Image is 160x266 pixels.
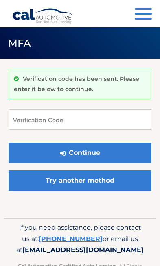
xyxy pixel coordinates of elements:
p: If you need assistance, please contact us at: or email us at [16,222,144,257]
button: Continue [9,143,151,163]
span: MFA [8,37,31,49]
span: [EMAIL_ADDRESS][DOMAIN_NAME] [22,246,144,254]
input: Verification Code [9,109,151,130]
button: Menu [135,8,152,22]
a: Try another method [9,170,151,191]
a: Cal Automotive [12,8,73,29]
p: Verification code has been sent. Please enter it below to continue. [14,75,139,93]
a: [PHONE_NUMBER] [39,235,103,243]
